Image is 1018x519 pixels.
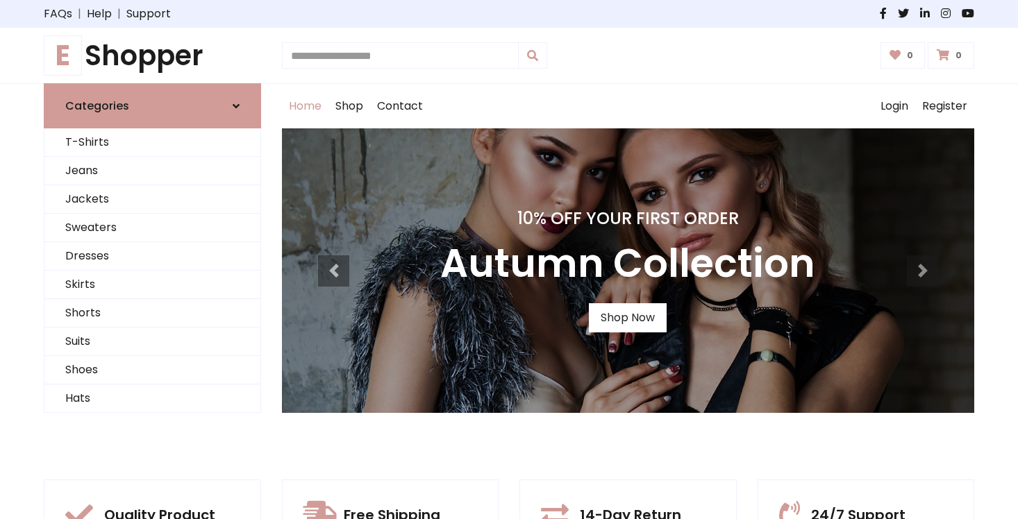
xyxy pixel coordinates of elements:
a: Register [915,84,974,128]
a: 0 [881,42,926,69]
a: Dresses [44,242,260,271]
a: Suits [44,327,260,356]
a: Jeans [44,157,260,185]
a: 0 [928,42,974,69]
span: | [112,6,126,22]
a: Shorts [44,299,260,327]
a: Contact [370,84,430,128]
h3: Autumn Collection [440,240,815,287]
a: Categories [44,83,261,128]
a: Shop [328,84,370,128]
a: Login [874,84,915,128]
a: Help [87,6,112,22]
span: 0 [952,49,965,62]
a: Jackets [44,185,260,214]
a: T-Shirts [44,128,260,157]
a: FAQs [44,6,72,22]
a: Sweaters [44,214,260,242]
h6: Categories [65,99,129,112]
a: Support [126,6,171,22]
h1: Shopper [44,39,261,72]
h4: 10% Off Your First Order [440,209,815,229]
a: EShopper [44,39,261,72]
span: E [44,35,82,76]
a: Shoes [44,356,260,384]
a: Skirts [44,271,260,299]
a: Shop Now [589,303,667,332]
span: | [72,6,87,22]
a: Home [282,84,328,128]
span: 0 [903,49,917,62]
a: Hats [44,384,260,413]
